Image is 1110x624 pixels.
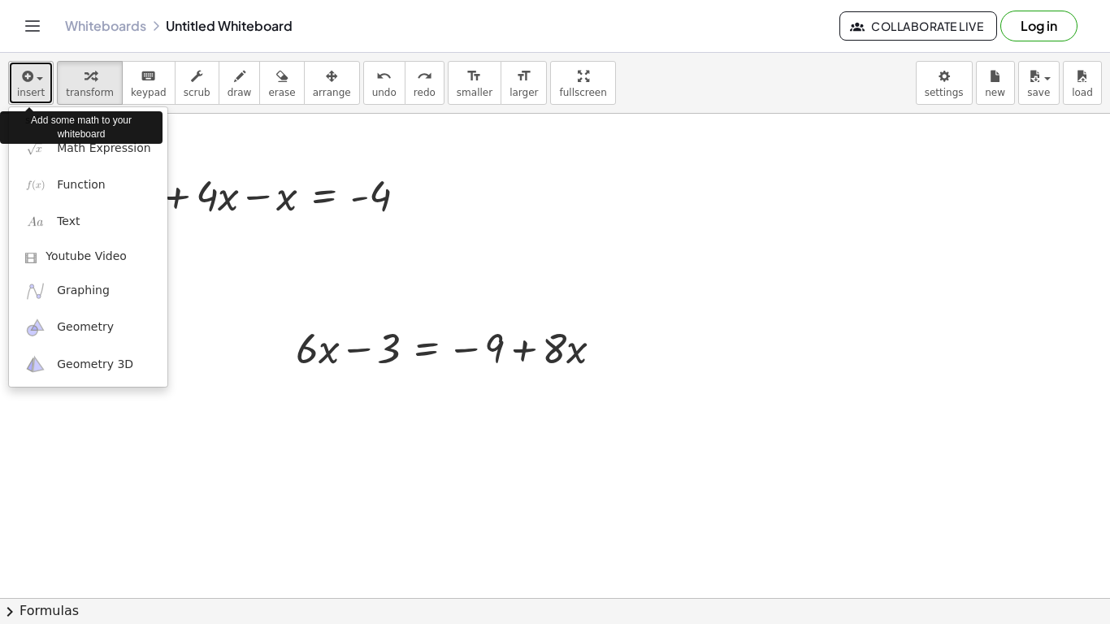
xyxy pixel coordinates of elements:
[9,310,167,346] a: Geometry
[25,138,46,158] img: sqrt_x.png
[516,67,531,86] i: format_size
[466,67,482,86] i: format_size
[46,249,127,265] span: Youtube Video
[57,214,80,230] span: Text
[916,61,973,105] button: settings
[363,61,405,105] button: undoundo
[9,346,167,383] a: Geometry 3D
[131,87,167,98] span: keypad
[57,61,123,105] button: transform
[57,177,106,193] span: Function
[219,61,261,105] button: draw
[501,61,547,105] button: format_sizelarger
[985,87,1005,98] span: new
[175,61,219,105] button: scrub
[122,61,176,105] button: keyboardkeypad
[509,87,538,98] span: larger
[925,87,964,98] span: settings
[57,283,110,299] span: Graphing
[65,18,146,34] a: Whiteboards
[313,87,351,98] span: arrange
[184,87,210,98] span: scrub
[9,273,167,310] a: Graphing
[853,19,983,33] span: Collaborate Live
[304,61,360,105] button: arrange
[8,61,54,105] button: insert
[25,318,46,338] img: ggb-geometry.svg
[25,281,46,301] img: ggb-graphing.svg
[9,130,167,167] a: Math Expression
[1027,87,1050,98] span: save
[17,87,45,98] span: insert
[376,67,392,86] i: undo
[405,61,444,105] button: redoredo
[448,61,501,105] button: format_sizesmaller
[1063,61,1102,105] button: load
[550,61,615,105] button: fullscreen
[9,204,167,240] a: Text
[268,87,295,98] span: erase
[57,319,114,336] span: Geometry
[9,240,167,273] a: Youtube Video
[976,61,1015,105] button: new
[259,61,304,105] button: erase
[1000,11,1077,41] button: Log in
[1018,61,1060,105] button: save
[141,67,156,86] i: keyboard
[414,87,436,98] span: redo
[839,11,997,41] button: Collaborate Live
[57,357,133,373] span: Geometry 3D
[1072,87,1093,98] span: load
[372,87,397,98] span: undo
[25,212,46,232] img: Aa.png
[25,354,46,375] img: ggb-3d.svg
[559,87,606,98] span: fullscreen
[228,87,252,98] span: draw
[25,175,46,195] img: f_x.png
[20,13,46,39] button: Toggle navigation
[417,67,432,86] i: redo
[9,167,167,203] a: Function
[57,141,150,157] span: Math Expression
[457,87,492,98] span: smaller
[66,87,114,98] span: transform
